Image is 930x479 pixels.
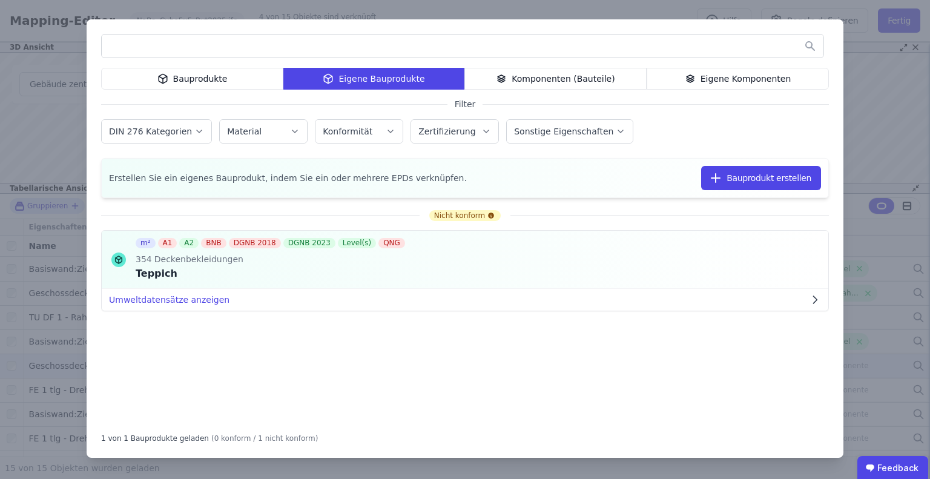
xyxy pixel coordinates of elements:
[647,68,829,90] div: Eigene Komponenten
[220,120,307,143] button: Material
[109,127,194,136] label: DIN 276 Kategorien
[507,120,633,143] button: Sonstige Eigenschaften
[447,98,483,110] span: Filter
[229,238,281,248] div: DGNB 2018
[283,238,335,248] div: DGNB 2023
[136,266,407,281] div: Teppich
[378,238,405,248] div: QNG
[464,68,647,90] div: Komponenten (Bauteile)
[701,166,821,190] button: Bauprodukt erstellen
[315,120,403,143] button: Konformität
[211,429,318,443] div: (0 konform / 1 nicht konform)
[338,238,376,248] div: Level(s)
[152,253,243,265] span: Deckenbekleidungen
[102,120,211,143] button: DIN 276 Kategorien
[201,238,226,248] div: BNB
[158,238,177,248] div: A1
[429,210,501,221] div: Nicht konform
[418,127,478,136] label: Zertifizierung
[283,68,464,90] div: Eigene Bauprodukte
[411,120,498,143] button: Zertifizierung
[101,429,209,443] div: 1 von 1 Bauprodukte geladen
[101,68,283,90] div: Bauprodukte
[227,127,264,136] label: Material
[136,238,156,248] div: m²
[179,238,199,248] div: A2
[109,172,467,184] span: Erstellen Sie ein eigenes Bauprodukt, indem Sie ein oder mehrere EPDs verknüpfen.
[136,253,152,265] span: 354
[323,127,375,136] label: Konformität
[102,289,828,311] button: Umweltdatensätze anzeigen
[514,127,616,136] label: Sonstige Eigenschaften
